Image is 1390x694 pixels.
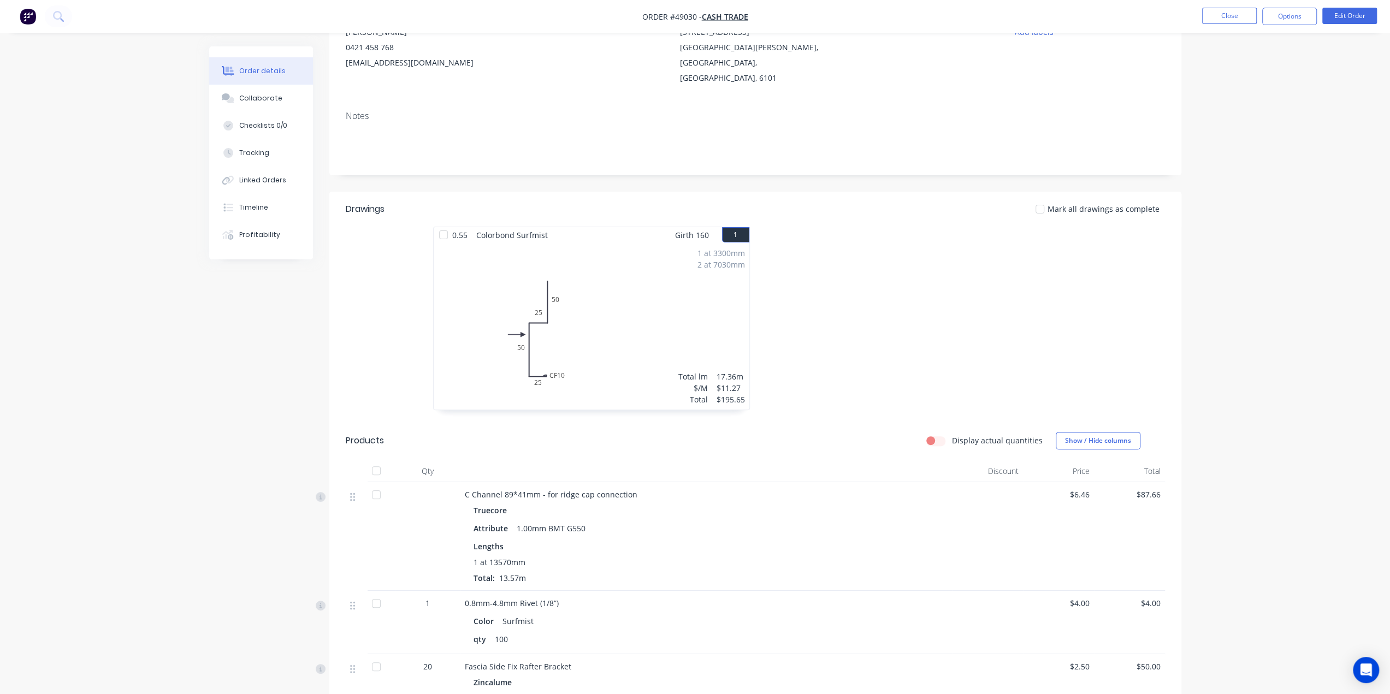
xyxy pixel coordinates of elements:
[465,661,571,672] span: Fascia Side Fix Rafter Bracket
[1094,460,1165,482] div: Total
[423,661,432,672] span: 20
[678,382,708,394] div: $/M
[434,243,749,410] div: 0CF10255025501 at 3300mm2 at 7030mmTotal lm$/MTotal17.36m$11.27$195.65
[1098,661,1161,672] span: $50.00
[20,8,36,25] img: Factory
[680,25,830,86] div: [STREET_ADDRESS][GEOGRAPHIC_DATA][PERSON_NAME], [GEOGRAPHIC_DATA], [GEOGRAPHIC_DATA], 6101
[346,55,495,70] div: [EMAIL_ADDRESS][DOMAIN_NAME]
[239,93,282,103] div: Collaborate
[425,597,430,609] span: 1
[702,11,748,22] a: Cash Trade
[239,230,280,240] div: Profitability
[395,460,460,482] div: Qty
[474,556,525,568] span: 1 at 13570mm
[1353,657,1379,683] div: Open Intercom Messenger
[474,674,516,690] div: Zincalume
[346,111,1165,121] div: Notes
[465,489,637,500] span: C Channel 89*41mm - for ridge cap connection
[474,573,495,583] span: Total:
[1056,432,1140,449] button: Show / Hide columns
[1098,489,1161,500] span: $87.66
[495,573,530,583] span: 13.57m
[1262,8,1317,25] button: Options
[675,227,709,243] span: Girth 160
[346,25,495,70] div: [PERSON_NAME]0421 458 768[EMAIL_ADDRESS][DOMAIN_NAME]
[474,520,512,536] div: Attribute
[952,460,1023,482] div: Discount
[490,631,512,647] div: 100
[209,112,313,139] button: Checklists 0/0
[239,175,286,185] div: Linked Orders
[1027,489,1090,500] span: $6.46
[239,121,287,131] div: Checklists 0/0
[498,613,538,629] div: Surfmist
[474,502,511,518] div: Truecore
[1027,661,1090,672] span: $2.50
[209,85,313,112] button: Collaborate
[239,203,268,212] div: Timeline
[346,434,384,447] div: Products
[512,520,590,536] div: 1.00mm BMT G550
[474,631,490,647] div: qty
[346,40,495,55] div: 0421 458 768
[346,203,385,216] div: Drawings
[717,371,745,382] div: 17.36m
[1027,597,1090,609] span: $4.00
[474,541,504,552] span: Lengths
[722,227,749,242] button: 1
[209,221,313,248] button: Profitability
[465,598,559,608] span: 0.8mm-4.8mm Rivet (1/8”)
[209,194,313,221] button: Timeline
[717,394,745,405] div: $195.65
[209,57,313,85] button: Order details
[474,613,498,629] div: Color
[448,227,472,243] span: 0.55
[472,227,552,243] span: Colorbond Surfmist
[697,247,745,259] div: 1 at 3300mm
[209,139,313,167] button: Tracking
[239,148,269,158] div: Tracking
[239,66,286,76] div: Order details
[1098,597,1161,609] span: $4.00
[697,259,745,270] div: 2 at 7030mm
[952,435,1043,446] label: Display actual quantities
[680,40,830,86] div: [GEOGRAPHIC_DATA][PERSON_NAME], [GEOGRAPHIC_DATA], [GEOGRAPHIC_DATA], 6101
[209,167,313,194] button: Linked Orders
[1202,8,1257,24] button: Close
[642,11,702,22] span: Order #49030 -
[1048,203,1160,215] span: Mark all drawings as complete
[717,382,745,394] div: $11.27
[1322,8,1377,24] button: Edit Order
[678,394,708,405] div: Total
[678,371,708,382] div: Total lm
[1023,460,1094,482] div: Price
